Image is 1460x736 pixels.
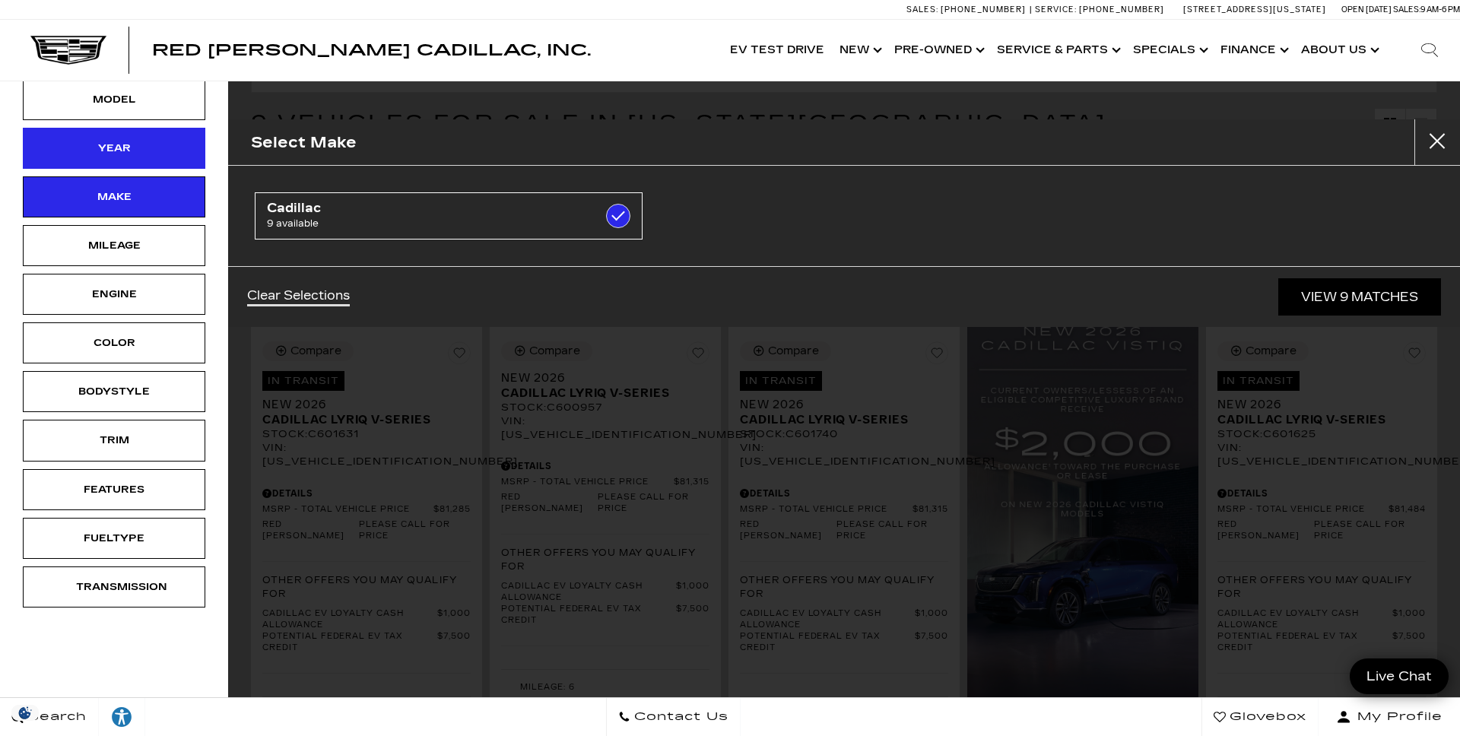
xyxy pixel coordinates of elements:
div: BodystyleBodystyle [23,371,205,412]
span: 9 available [267,216,576,231]
a: Specials [1125,20,1213,81]
div: Year [76,140,152,157]
div: Mileage [76,237,152,254]
a: View 9 Matches [1278,278,1441,316]
div: ModelModel [23,79,205,120]
div: Make [76,189,152,205]
div: MakeMake [23,176,205,217]
div: MileageMileage [23,225,205,266]
span: [PHONE_NUMBER] [1079,5,1164,14]
div: Model [76,91,152,108]
button: Open user profile menu [1319,698,1460,736]
span: Live Chat [1359,668,1439,685]
div: Transmission [76,579,152,595]
h2: Select Make [251,130,357,155]
div: Explore your accessibility options [99,706,144,728]
a: Sales: [PHONE_NUMBER] [906,5,1030,14]
a: EV Test Drive [722,20,832,81]
span: Sales: [906,5,938,14]
div: TrimTrim [23,420,205,461]
span: Service: [1035,5,1077,14]
div: YearYear [23,128,205,169]
span: Open [DATE] [1341,5,1392,14]
div: TransmissionTransmission [23,566,205,608]
a: Service: [PHONE_NUMBER] [1030,5,1168,14]
a: Red [PERSON_NAME] Cadillac, Inc. [152,43,591,58]
div: EngineEngine [23,274,205,315]
div: Engine [76,286,152,303]
a: New [832,20,887,81]
img: Opt-Out Icon [8,705,43,721]
div: Fueltype [76,530,152,547]
div: FueltypeFueltype [23,518,205,559]
div: Features [76,481,152,498]
span: Contact Us [630,706,728,728]
a: Clear Selections [247,288,350,306]
a: Finance [1213,20,1293,81]
span: Glovebox [1226,706,1306,728]
span: Cadillac [267,201,576,216]
a: Pre-Owned [887,20,989,81]
a: Cadillac9 available [255,192,643,240]
span: Red [PERSON_NAME] Cadillac, Inc. [152,41,591,59]
span: Sales: [1393,5,1420,14]
a: Glovebox [1201,698,1319,736]
a: [STREET_ADDRESS][US_STATE] [1183,5,1326,14]
a: Service & Parts [989,20,1125,81]
div: FeaturesFeatures [23,469,205,510]
a: Contact Us [606,698,741,736]
div: Bodystyle [76,383,152,400]
a: Explore your accessibility options [99,698,145,736]
section: Click to Open Cookie Consent Modal [8,705,43,721]
div: Search [1399,20,1460,81]
div: Color [76,335,152,351]
a: Live Chat [1350,658,1449,694]
a: About Us [1293,20,1384,81]
div: ColorColor [23,322,205,363]
span: My Profile [1351,706,1443,728]
div: Trim [76,432,152,449]
span: Search [24,706,87,728]
img: Cadillac Dark Logo with Cadillac White Text [30,36,106,65]
span: [PHONE_NUMBER] [941,5,1026,14]
span: 9 AM-6 PM [1420,5,1460,14]
button: Close [1414,119,1460,165]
